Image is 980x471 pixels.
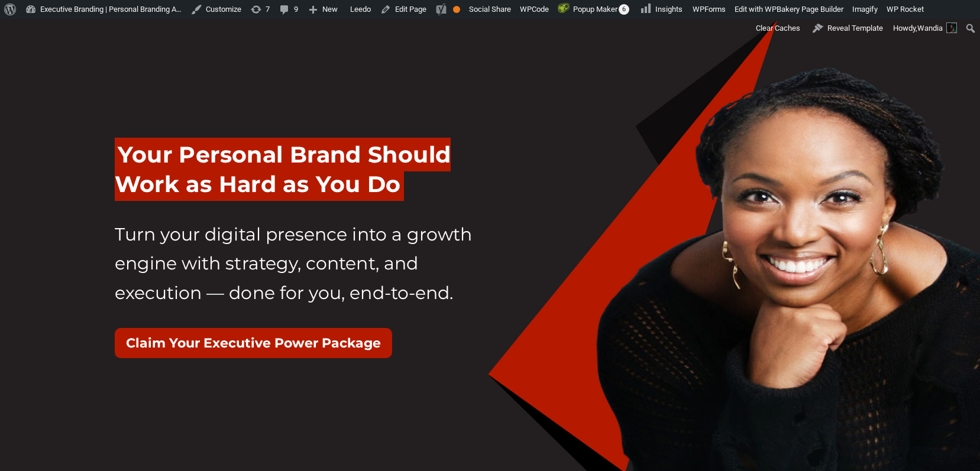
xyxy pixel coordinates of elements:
[619,4,629,15] span: 6
[750,19,806,38] div: Clear Caches
[889,19,962,38] a: Howdy,
[115,328,392,358] button: Claim Your Executive Power Package
[115,220,481,308] p: Turn your digital presence into a growth engine with strategy, content, and execution — done for ...
[655,5,683,14] span: Insights
[827,19,883,38] span: Reveal Template
[917,24,943,33] span: Wandia
[453,6,460,13] div: OK
[115,138,451,201] span: Your Personal Brand Should Work as Hard as You Do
